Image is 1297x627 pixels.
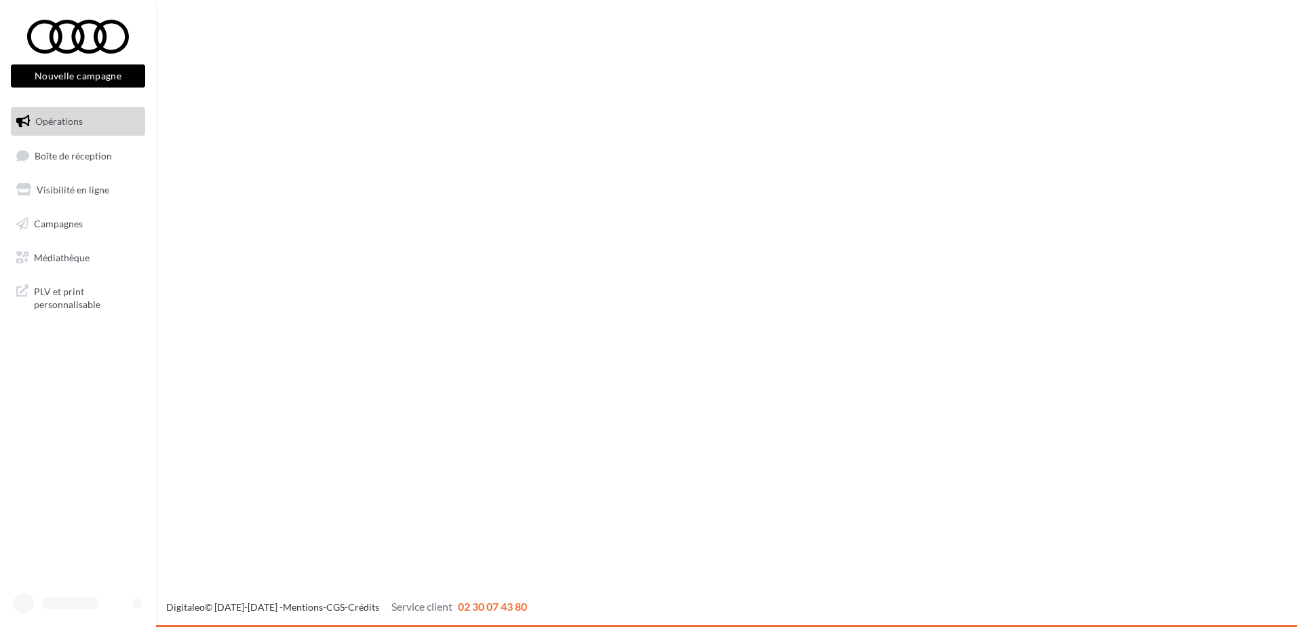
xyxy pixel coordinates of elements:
a: Mentions [283,601,323,613]
span: Visibilité en ligne [37,184,109,195]
a: PLV et print personnalisable [8,277,148,317]
span: Campagnes [34,218,83,229]
a: Boîte de réception [8,141,148,170]
span: Boîte de réception [35,149,112,161]
span: 02 30 07 43 80 [458,600,527,613]
span: © [DATE]-[DATE] - - - [166,601,527,613]
span: Service client [391,600,452,613]
a: Médiathèque [8,244,148,272]
a: Opérations [8,107,148,136]
span: Opérations [35,115,83,127]
a: Visibilité en ligne [8,176,148,204]
span: Médiathèque [34,251,90,263]
span: PLV et print personnalisable [34,282,140,311]
a: Crédits [348,601,379,613]
button: Nouvelle campagne [11,64,145,88]
a: Digitaleo [166,601,205,613]
a: CGS [326,601,345,613]
a: Campagnes [8,210,148,238]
